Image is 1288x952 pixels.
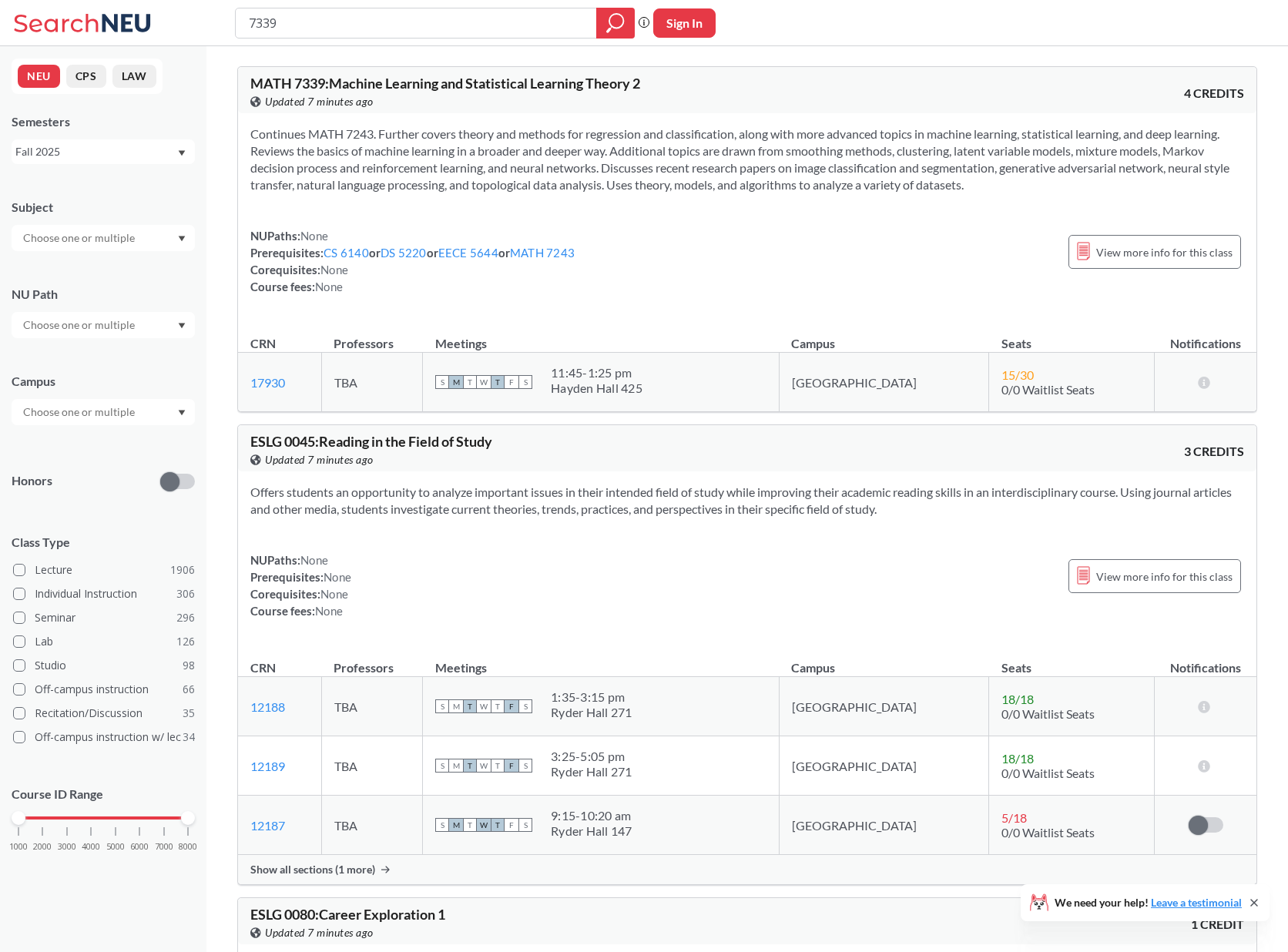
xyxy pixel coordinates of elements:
label: Recitation/Discussion [13,703,195,723]
section: Offers students an opportunity to analyze important issues in their intended field of study while... [250,484,1244,518]
span: T [491,699,505,713]
span: View more info for this class [1096,567,1233,586]
a: Leave a testimonial [1151,896,1242,909]
div: magnifying glass [596,8,635,39]
input: Choose one or multiple [15,229,145,247]
span: F [505,818,518,832]
td: TBA [321,796,422,855]
span: S [435,818,449,832]
label: Studio [13,655,195,675]
span: 296 [176,609,195,626]
span: 35 [183,705,195,722]
span: Updated 7 minutes ago [265,93,374,110]
span: T [463,699,477,713]
span: Updated 7 minutes ago [265,451,374,468]
input: Choose one or multiple [15,316,145,334]
svg: Dropdown arrow [178,410,186,416]
span: 306 [176,585,195,602]
span: T [491,818,505,832]
span: 2000 [33,843,52,851]
span: F [505,759,518,773]
td: [GEOGRAPHIC_DATA] [779,353,988,412]
span: None [320,587,348,601]
span: S [435,699,449,713]
span: None [324,570,351,584]
section: Continues MATH 7243. Further covers theory and methods for regression and classification, along w... [250,126,1244,193]
span: ESLG 0045 : Reading in the Field of Study [250,433,492,450]
p: Honors [12,472,52,490]
button: NEU [18,65,60,88]
span: S [518,818,532,832]
span: 1906 [170,561,195,578]
a: 12189 [250,759,285,773]
button: LAW [112,65,156,88]
p: Course ID Range [12,786,195,803]
span: 7000 [155,843,173,851]
th: Campus [779,320,988,353]
span: 0/0 Waitlist Seats [1001,382,1095,397]
th: Campus [779,644,988,677]
svg: Dropdown arrow [178,323,186,329]
td: TBA [321,736,422,796]
div: Fall 2025Dropdown arrow [12,139,195,164]
button: Sign In [653,8,716,38]
span: F [505,699,518,713]
span: T [491,375,505,389]
span: None [320,263,348,277]
div: Dropdown arrow [12,312,195,338]
div: NU Path [12,286,195,303]
th: Meetings [423,644,780,677]
span: 5 / 18 [1001,810,1027,825]
a: EECE 5644 [438,246,498,260]
span: 98 [183,657,195,674]
div: Hayden Hall 425 [551,380,642,396]
label: Off-campus instruction w/ lec [13,727,195,747]
a: DS 5220 [381,246,427,260]
div: NUPaths: Prerequisites: or or or Corequisites: Course fees: [250,227,575,295]
span: 4000 [82,843,100,851]
span: 0/0 Waitlist Seats [1001,825,1095,840]
span: 34 [183,729,195,746]
span: F [505,375,518,389]
div: Dropdown arrow [12,225,195,251]
span: 3 CREDITS [1184,443,1244,460]
th: Professors [321,644,422,677]
span: 18 / 18 [1001,751,1034,766]
div: 3:25 - 5:05 pm [551,749,632,764]
span: None [315,604,343,618]
span: 4 CREDITS [1184,85,1244,102]
div: CRN [250,335,276,352]
span: T [463,759,477,773]
button: CPS [66,65,106,88]
span: S [518,699,532,713]
div: CRN [250,659,276,676]
span: 3000 [58,843,76,851]
div: Dropdown arrow [12,399,195,425]
div: 1:35 - 3:15 pm [551,689,632,705]
svg: Dropdown arrow [178,150,186,156]
th: Seats [989,320,1155,353]
input: Class, professor, course number, "phrase" [247,10,585,36]
span: None [300,229,328,243]
div: Campus [12,373,195,390]
span: We need your help! [1055,897,1242,908]
div: NUPaths: Prerequisites: Corequisites: Course fees: [250,551,351,619]
span: S [435,759,449,773]
div: 11:45 - 1:25 pm [551,365,642,380]
span: 126 [176,633,195,650]
td: [GEOGRAPHIC_DATA] [779,796,988,855]
a: 12187 [250,818,285,833]
span: 0/0 Waitlist Seats [1001,766,1095,780]
span: 1 CREDIT [1191,916,1244,933]
a: CS 6140 [324,246,369,260]
td: [GEOGRAPHIC_DATA] [779,736,988,796]
span: None [300,553,328,567]
span: T [463,818,477,832]
th: Professors [321,320,422,353]
span: M [449,759,463,773]
td: [GEOGRAPHIC_DATA] [779,677,988,736]
th: Meetings [423,320,780,353]
div: 9:15 - 10:20 am [551,808,632,823]
th: Notifications [1155,320,1256,353]
span: Show all sections (1 more) [250,863,375,877]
